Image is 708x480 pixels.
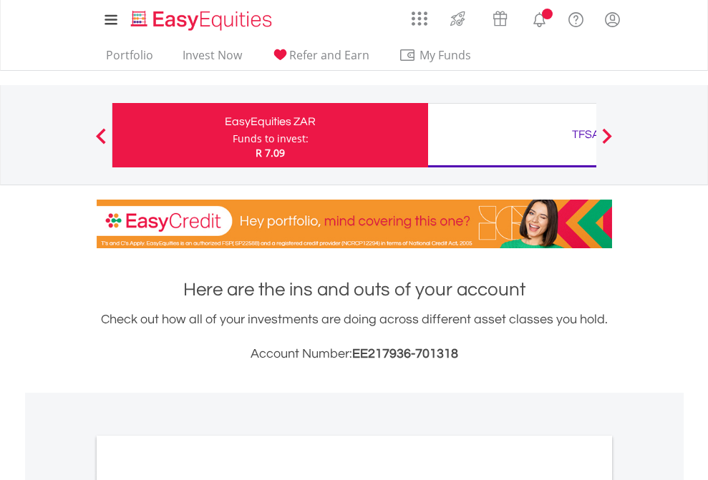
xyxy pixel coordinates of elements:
a: Portfolio [100,48,159,70]
a: My Profile [594,4,631,35]
a: Notifications [521,4,558,32]
span: Refer and Earn [289,47,369,63]
img: thrive-v2.svg [446,7,470,30]
div: Check out how all of your investments are doing across different asset classes you hold. [97,310,612,364]
img: grid-menu-icon.svg [412,11,427,26]
span: EE217936-701318 [352,347,458,361]
div: Funds to invest: [233,132,309,146]
button: Next [593,135,621,150]
a: Invest Now [177,48,248,70]
img: vouchers-v2.svg [488,7,512,30]
a: AppsGrid [402,4,437,26]
h3: Account Number: [97,344,612,364]
span: R 7.09 [256,146,285,160]
a: FAQ's and Support [558,4,594,32]
a: Refer and Earn [266,48,375,70]
img: EasyCredit Promotion Banner [97,200,612,248]
img: EasyEquities_Logo.png [128,9,278,32]
a: Home page [125,4,278,32]
button: Previous [87,135,115,150]
span: My Funds [399,46,493,64]
div: EasyEquities ZAR [121,112,420,132]
a: Vouchers [479,4,521,30]
h1: Here are the ins and outs of your account [97,277,612,303]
